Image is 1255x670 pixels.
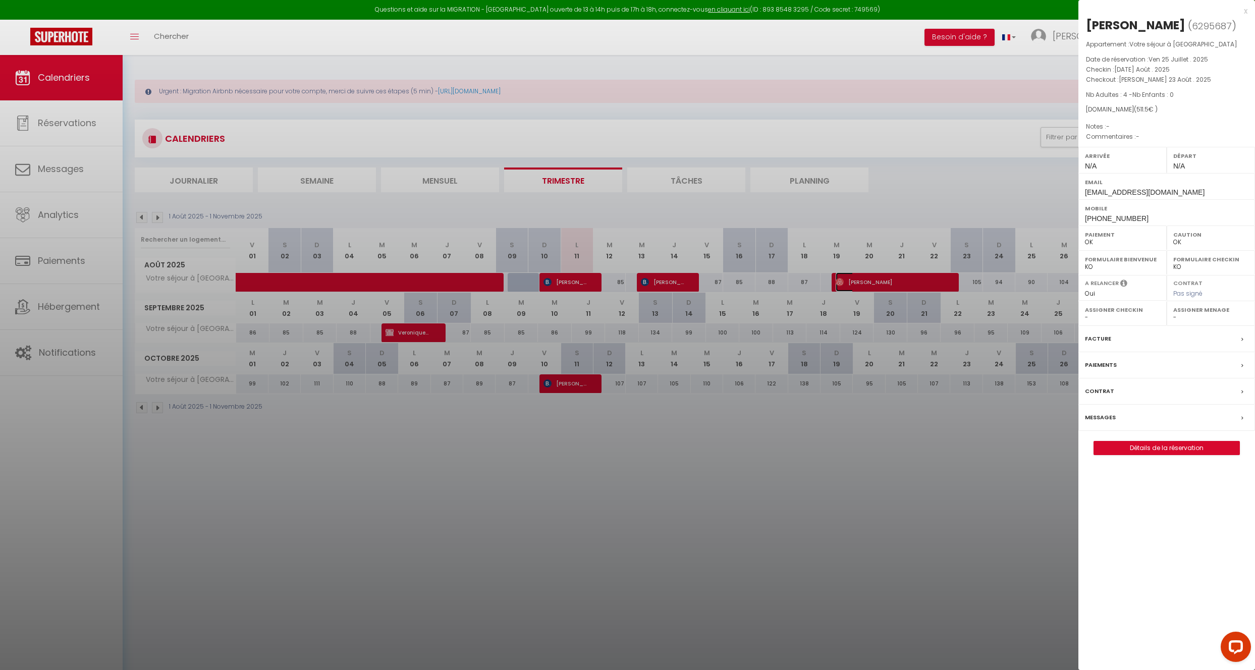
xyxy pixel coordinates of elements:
[1086,75,1247,85] p: Checkout :
[1085,333,1111,344] label: Facture
[1132,90,1174,99] span: Nb Enfants : 0
[1173,279,1203,286] label: Contrat
[1213,628,1255,670] iframe: LiveChat chat widget
[1173,230,1248,240] label: Caution
[1086,90,1174,99] span: Nb Adultes : 4 -
[1085,412,1116,423] label: Messages
[1120,279,1127,290] i: Sélectionner OUI si vous souhaiter envoyer les séquences de messages post-checkout
[1094,441,1239,455] a: Détails de la réservation
[1173,305,1248,315] label: Assigner Menage
[1085,151,1160,161] label: Arrivée
[1129,40,1237,48] span: Votre séjour à [GEOGRAPHIC_DATA]
[1086,17,1185,33] div: [PERSON_NAME]
[1086,65,1247,75] p: Checkin :
[1086,54,1247,65] p: Date de réservation :
[1085,360,1117,370] label: Paiements
[1085,203,1248,213] label: Mobile
[1085,177,1248,187] label: Email
[1078,5,1247,17] div: x
[1085,230,1160,240] label: Paiement
[1106,122,1110,131] span: -
[1086,105,1247,115] div: [DOMAIN_NAME]
[1085,214,1149,222] span: [PHONE_NUMBER]
[1173,289,1203,298] span: Pas signé
[1192,20,1232,32] span: 6295687
[1085,254,1160,264] label: Formulaire Bienvenue
[1173,151,1248,161] label: Départ
[1136,105,1149,114] span: 511.5
[1094,441,1240,455] button: Détails de la réservation
[1136,132,1139,141] span: -
[1134,105,1158,114] span: ( € )
[1086,132,1247,142] p: Commentaires :
[1114,65,1170,74] span: [DATE] Août . 2025
[1173,162,1185,170] span: N/A
[1085,279,1119,288] label: A relancer
[1188,19,1236,33] span: ( )
[1119,75,1211,84] span: [PERSON_NAME] 23 Août . 2025
[1085,162,1097,170] span: N/A
[1085,188,1205,196] span: [EMAIL_ADDRESS][DOMAIN_NAME]
[1086,39,1247,49] p: Appartement :
[1149,55,1208,64] span: Ven 25 Juillet . 2025
[1086,122,1247,132] p: Notes :
[1173,254,1248,264] label: Formulaire Checkin
[1085,386,1114,397] label: Contrat
[1085,305,1160,315] label: Assigner Checkin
